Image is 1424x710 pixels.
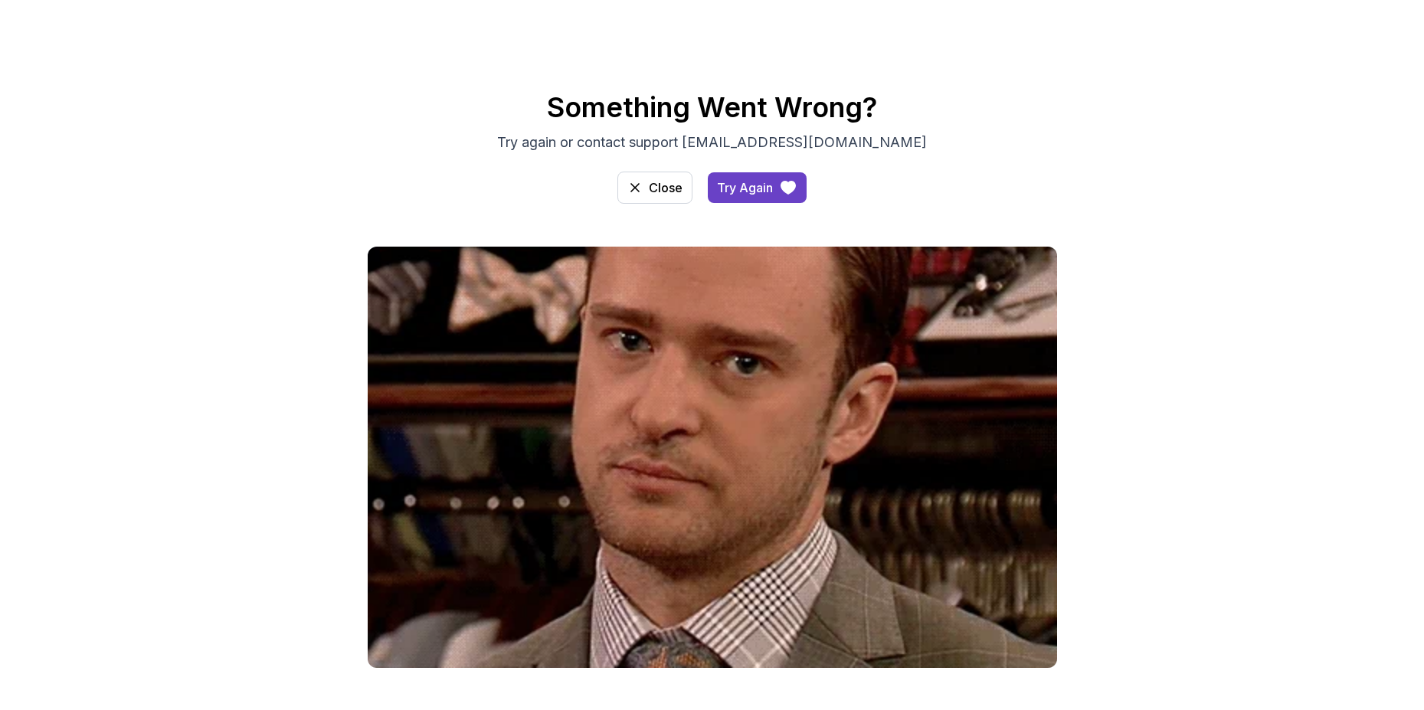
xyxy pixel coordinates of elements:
p: Try again or contact support [EMAIL_ADDRESS][DOMAIN_NAME] [455,132,970,153]
a: access-dashboard [708,172,807,203]
img: gif [368,247,1057,668]
button: Close [617,172,692,204]
a: access-dashboard [617,172,692,204]
h2: Something Went Wrong? [176,92,1249,123]
button: Try Again [708,172,807,203]
div: Close [649,178,683,197]
div: Try Again [717,178,773,197]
